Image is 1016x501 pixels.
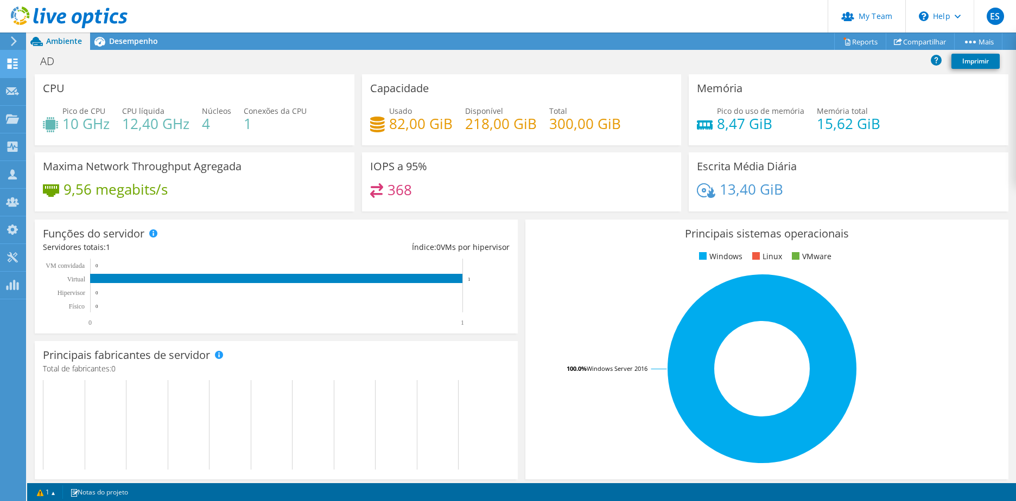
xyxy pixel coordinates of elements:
[717,106,804,116] span: Pico do uso de memória
[43,363,510,375] h4: Total de fabricantes:
[886,33,955,50] a: Compartilhar
[549,106,567,116] span: Total
[62,485,136,499] a: Notas do projeto
[276,241,510,253] div: Índice: VMs por hipervisor
[951,54,1000,69] a: Imprimir
[834,33,886,50] a: Reports
[96,290,98,296] text: 0
[122,106,164,116] span: CPU líquida
[63,183,168,195] h4: 9,56 megabits/s
[697,160,797,172] h3: Escrita Média Diária
[62,106,105,116] span: Pico de CPU
[111,363,116,374] span: 0
[534,228,1000,240] h3: Principais sistemas operacionais
[436,242,441,252] span: 0
[587,364,647,372] tspan: Windows Server 2016
[389,118,453,130] h4: 82,00 GiB
[987,8,1004,25] span: ES
[29,485,63,499] a: 1
[789,251,831,262] li: VMware
[370,160,427,172] h3: IOPS a 95%
[202,118,231,130] h4: 4
[62,118,110,130] h4: 10 GHz
[244,106,307,116] span: Conexões da CPU
[67,275,86,283] text: Virtual
[88,319,92,326] text: 0
[35,55,71,67] h1: AD
[58,289,85,297] text: Hipervisor
[46,262,85,269] text: VM convidada
[43,241,276,253] div: Servidores totais:
[96,304,98,309] text: 0
[697,82,742,94] h3: Memória
[696,251,742,262] li: Windows
[43,82,65,94] h3: CPU
[109,36,158,46] span: Desempenho
[202,106,231,116] span: Núcleos
[954,33,1002,50] a: Mais
[43,228,144,240] h3: Funções do servidor
[46,36,82,46] span: Ambiente
[750,251,782,262] li: Linux
[122,118,189,130] h4: 12,40 GHz
[69,303,85,310] tspan: Físico
[817,118,880,130] h4: 15,62 GiB
[720,183,783,195] h4: 13,40 GiB
[370,82,429,94] h3: Capacidade
[461,319,464,326] text: 1
[567,364,587,372] tspan: 100.0%
[106,242,110,252] span: 1
[549,118,621,130] h4: 300,00 GiB
[717,118,804,130] h4: 8,47 GiB
[468,277,471,282] text: 1
[465,106,503,116] span: Disponível
[919,11,929,21] svg: \n
[43,349,210,361] h3: Principais fabricantes de servidor
[96,263,98,268] text: 0
[389,106,412,116] span: Usado
[465,118,537,130] h4: 218,00 GiB
[817,106,868,116] span: Memória total
[388,184,412,196] h4: 368
[43,160,242,172] h3: Maxima Network Throughput Agregada
[244,118,307,130] h4: 1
